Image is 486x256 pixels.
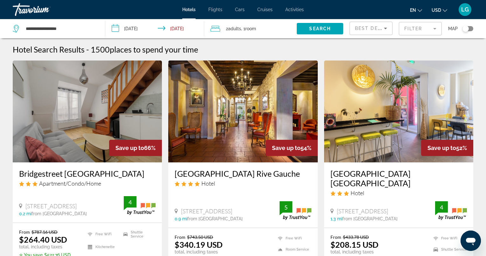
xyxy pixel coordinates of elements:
span: Search [309,26,331,31]
ins: $208.15 USD [330,240,378,249]
span: en [410,8,416,13]
li: Shuttle Service [120,229,156,239]
h1: Hotel Search Results [13,45,85,54]
button: Check-in date: Dec 13, 2025 Check-out date: Dec 15, 2025 [105,19,204,38]
del: $743.50 USD [187,234,213,240]
button: Filter [399,22,442,36]
div: 4 star Hotel [175,180,311,187]
p: total, including taxes [330,249,393,254]
button: Toggle map [458,26,473,32]
div: 4 [124,198,136,206]
button: User Menu [457,3,473,16]
li: Kitchenette [85,242,120,252]
a: Bridgestreet [GEOGRAPHIC_DATA] [19,169,156,178]
mat-select: Sort by [355,25,387,32]
span: from [GEOGRAPHIC_DATA] [342,216,398,221]
span: from [GEOGRAPHIC_DATA] [187,216,243,221]
button: Change language [410,5,422,15]
del: $787.16 USD [31,229,58,235]
button: Search [297,23,343,34]
h2: 1500 [91,45,198,54]
a: Flights [208,7,222,12]
p: total, including taxes [175,249,237,254]
li: Free WiFi [430,234,467,242]
div: 52% [421,140,473,156]
span: Best Deals [355,26,388,31]
span: Save up to [427,145,456,151]
span: Hotel [351,189,364,196]
span: , 1 [241,24,256,33]
span: Save up to [115,145,144,151]
del: $433.78 USD [343,234,369,240]
iframe: Button to launch messaging window [461,231,481,251]
span: From [330,234,341,240]
button: Travelers: 2 adults, 0 children [204,19,297,38]
span: 1.3 mi [330,216,342,221]
span: Save up to [272,145,301,151]
li: Free WiFi [85,229,120,239]
img: Hotel image [13,60,162,162]
a: Travorium [13,1,76,18]
div: 54% [266,140,318,156]
div: 3 star Hotel [330,189,467,196]
span: [STREET_ADDRESS] [337,208,388,215]
a: Hotels [182,7,196,12]
span: Room [245,26,256,31]
ins: $264.40 USD [19,235,67,244]
li: Room Service [275,245,311,253]
div: 5 [280,203,292,211]
p: total, including taxes [19,244,80,249]
span: USD [432,8,441,13]
img: Hotel image [168,60,317,162]
div: 4 [435,203,448,211]
span: From [175,234,185,240]
ins: $340.19 USD [175,240,223,249]
a: Activities [285,7,304,12]
li: Shuttle Service [430,245,467,253]
span: LG [461,6,469,13]
a: Cars [235,7,245,12]
span: places to spend your time [110,45,198,54]
div: 3 star Apartment [19,180,156,187]
span: [STREET_ADDRESS] [181,208,232,215]
span: Hotel [201,180,215,187]
span: from [GEOGRAPHIC_DATA] [31,211,87,216]
img: Hotel image [324,60,473,162]
span: 0.9 mi [175,216,187,221]
img: trustyou-badge.svg [435,201,467,220]
img: trustyou-badge.svg [124,196,156,215]
a: [GEOGRAPHIC_DATA] Rive Gauche [175,169,311,178]
span: - [86,45,89,54]
span: [STREET_ADDRESS] [25,203,77,210]
span: 0.2 mi [19,211,31,216]
span: Apartment/Condo/Home [39,180,101,187]
a: Cruises [257,7,273,12]
a: [GEOGRAPHIC_DATA] [GEOGRAPHIC_DATA] [330,169,467,188]
span: Adults [228,26,241,31]
img: trustyou-badge.svg [280,201,311,220]
span: Map [448,24,458,33]
span: From [19,229,30,235]
button: Change currency [432,5,447,15]
span: 2 [226,24,241,33]
div: 66% [109,140,162,156]
li: Free WiFi [275,234,311,242]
